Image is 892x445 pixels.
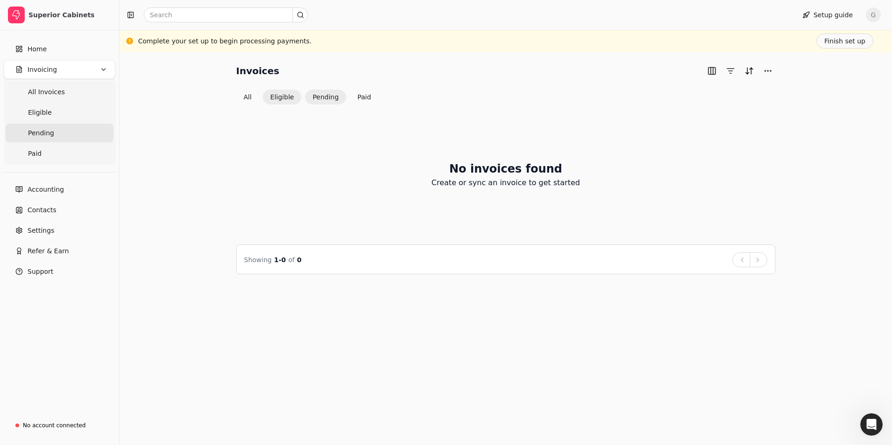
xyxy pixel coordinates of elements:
button: More [760,63,775,78]
a: Paid [6,144,113,163]
span: Support [28,267,53,277]
span: Pending [28,128,54,138]
button: G [866,7,881,22]
a: Settings [4,221,115,240]
button: Finish set up [816,34,873,49]
a: Home [4,40,115,58]
span: Home [28,44,47,54]
span: 0 [297,256,302,264]
span: Contacts [28,205,56,215]
a: Eligible [6,103,113,122]
button: Sort [742,63,757,78]
span: Refer & Earn [28,246,69,256]
span: Invoicing [28,65,57,75]
span: of [288,256,295,264]
h2: Invoices [236,63,279,78]
div: No account connected [23,421,86,430]
button: Eligible [263,90,301,104]
a: Contacts [4,201,115,219]
iframe: Intercom live chat [860,413,883,436]
button: Support [4,262,115,281]
a: Pending [6,124,113,142]
div: Invoice filter options [236,90,378,104]
h2: No invoices found [449,160,562,177]
button: Pending [305,90,346,104]
p: Create or sync an invoice to get started [432,177,580,188]
a: No account connected [4,417,115,434]
span: 1 - 0 [274,256,286,264]
div: Superior Cabinets [28,10,111,20]
span: Paid [28,149,42,159]
span: Eligible [28,108,52,118]
a: Accounting [4,180,115,199]
button: Refer & Earn [4,242,115,260]
button: Invoicing [4,60,115,79]
button: All [236,90,259,104]
button: Paid [350,90,378,104]
span: All Invoices [28,87,65,97]
span: Showing [244,256,272,264]
span: Accounting [28,185,64,195]
input: Search [144,7,308,22]
div: Complete your set up to begin processing payments. [138,36,312,46]
a: All Invoices [6,83,113,101]
button: Setup guide [795,7,860,22]
span: Settings [28,226,54,236]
